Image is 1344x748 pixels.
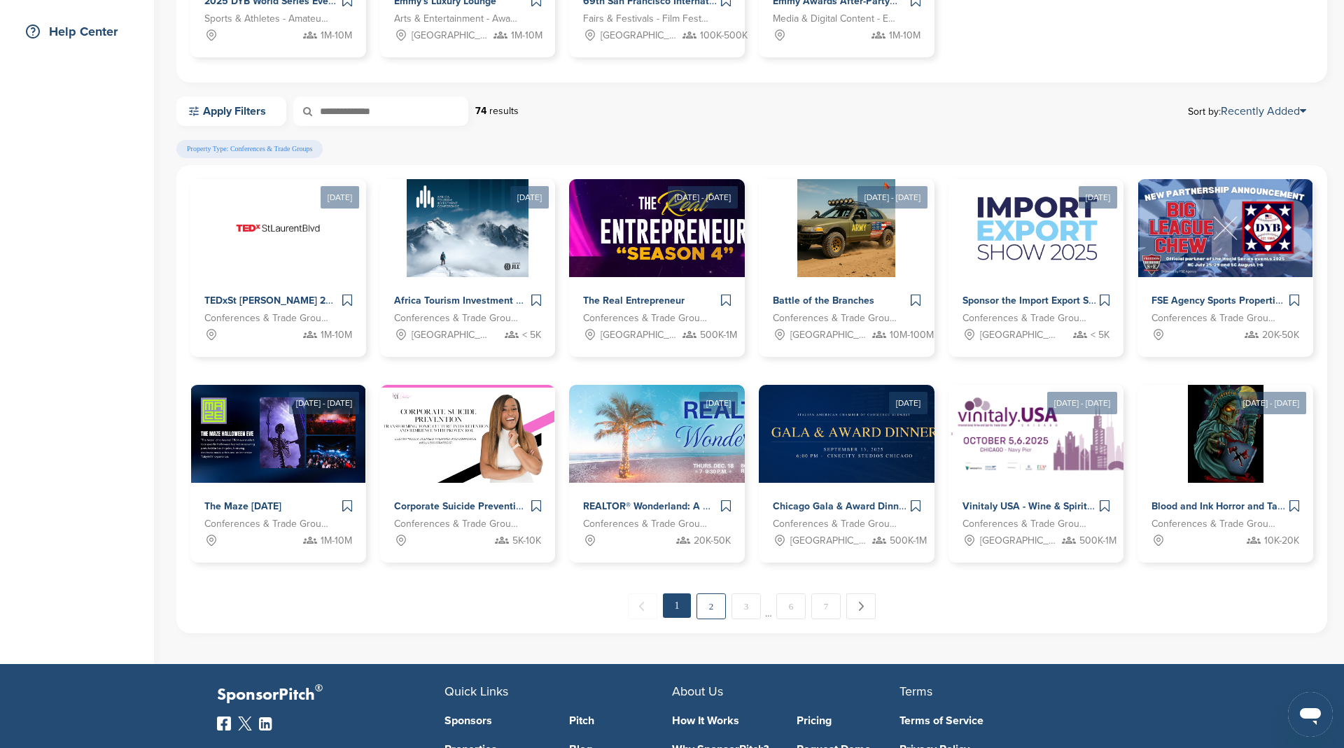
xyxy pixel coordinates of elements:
[962,516,1089,532] span: Conferences & Trade Groups - Politics
[1221,104,1306,118] a: Recently Added
[510,186,549,209] div: [DATE]
[394,500,725,512] span: Corporate Suicide Prevention Month Programming with [PERSON_NAME]
[1138,179,1312,277] img: Sponsorpitch &
[773,516,899,532] span: Conferences & Trade Groups - Politics
[773,500,908,512] span: Chicago Gala & Award Dinner
[321,533,352,549] span: 1M-10M
[948,385,1167,483] img: Sponsorpitch &
[380,157,556,357] a: [DATE] Sponsorpitch & Africa Tourism Investment Conference - Lead Sponsor Conferences & Trade Gro...
[569,715,673,726] a: Pitch
[759,385,1095,483] img: Sponsorpitch &
[776,593,806,619] a: 6
[394,11,521,27] span: Arts & Entertainment - Award Show
[569,362,745,563] a: [DATE] Sponsorpitch & REALTOR® Wonderland: A Winter Celebration Conferences & Trade Groups - Real...
[176,140,323,158] span: Property Type: Conferences & Trade Groups
[773,295,874,306] span: Battle of the Branches
[1264,533,1299,549] span: 10K-20K
[21,19,140,44] div: Help Center
[765,593,772,619] span: …
[1079,533,1116,549] span: 500K-1M
[889,392,927,414] div: [DATE]
[381,385,555,483] img: Sponsorpitch &
[790,533,869,549] span: [GEOGRAPHIC_DATA], [GEOGRAPHIC_DATA]
[601,327,679,343] span: [GEOGRAPHIC_DATA], [GEOGRAPHIC_DATA]
[773,11,899,27] span: Media & Digital Content - Entertainment
[899,684,932,699] span: Terms
[315,679,323,697] span: ®
[759,362,934,563] a: [DATE] Sponsorpitch & Chicago Gala & Award Dinner Conferences & Trade Groups - Politics [GEOGRAPH...
[380,385,556,563] a: Sponsorpitch & Corporate Suicide Prevention Month Programming with [PERSON_NAME] Conferences & Tr...
[1137,362,1313,563] a: [DATE] - [DATE] Sponsorpitch & Blood and Ink Horror and Tattoo Convention of [GEOGRAPHIC_DATA] Fa...
[663,593,691,618] em: 1
[797,715,900,726] a: Pricing
[948,362,1124,563] a: [DATE] - [DATE] Sponsorpitch & Vinitaly USA - Wine & Spirits Trade Show Conferences & Trade Group...
[890,327,934,343] span: 10M-100M
[948,157,1124,357] a: [DATE] Sponsorpitch & Sponsor the Import Export Show 2025 Conferences & Trade Groups - Industrial...
[1188,106,1306,117] span: Sort by:
[583,500,789,512] span: REALTOR® Wonderland: A Winter Celebration
[628,593,657,619] span: ← Previous
[569,385,820,483] img: Sponsorpitch &
[1262,327,1299,343] span: 20K-50K
[797,179,895,277] img: Sponsorpitch &
[475,105,486,117] strong: 74
[412,28,490,43] span: [GEOGRAPHIC_DATA], [GEOGRAPHIC_DATA]
[569,157,745,357] a: [DATE] - [DATE] Sponsorpitch & The Real Entrepreneur Conferences & Trade Groups - Entertainment [...
[238,717,252,731] img: Twitter
[1151,295,1323,306] span: FSE Agency Sports Properties and NIL
[489,105,519,117] span: results
[699,392,738,414] div: [DATE]
[962,500,1147,512] span: Vinitaly USA - Wine & Spirits Trade Show
[583,295,685,306] span: The Real Entrepreneur
[759,157,934,357] a: [DATE] - [DATE] Sponsorpitch & Battle of the Branches Conferences & Trade Groups - Entertainment ...
[407,179,528,277] img: Sponsorpitch &
[394,311,521,326] span: Conferences & Trade Groups - Industrial Conference
[961,179,1111,277] img: Sponsorpitch &
[217,685,444,705] p: SponsorPitch
[1047,392,1117,414] div: [DATE] - [DATE]
[668,186,738,209] div: [DATE] - [DATE]
[700,28,748,43] span: 100K-500K
[14,15,140,48] a: Help Center
[204,311,331,326] span: Conferences & Trade Groups - Entertainment
[204,11,331,27] span: Sports & Athletes - Amateur Sports Leagues
[321,28,352,43] span: 1M-10M
[962,311,1089,326] span: Conferences & Trade Groups - Industrial Conference
[204,295,717,306] span: TEDxSt [PERSON_NAME] 2026 ([GEOGRAPHIC_DATA], [GEOGRAPHIC_DATA]) – Let’s Create Something Inspiring
[672,715,776,726] a: How It Works
[204,500,281,512] span: The Maze [DATE]
[394,516,521,532] span: Conferences & Trade Groups - Health and Wellness
[731,593,761,619] a: 3
[672,684,723,699] span: About Us
[522,327,541,343] span: < 5K
[1091,327,1109,343] span: < 5K
[773,311,899,326] span: Conferences & Trade Groups - Entertainment
[444,684,508,699] span: Quick Links
[1188,385,1263,483] img: Sponsorpitch &
[1151,311,1278,326] span: Conferences & Trade Groups - Sports
[512,533,541,549] span: 5K-10K
[191,385,365,483] img: Sponsorpitch &
[217,717,231,731] img: Facebook
[890,533,927,549] span: 500K-1M
[1288,692,1333,737] iframe: Button to launch messaging window
[190,157,366,357] a: [DATE] Sponsorpitch & TEDxSt [PERSON_NAME] 2026 ([GEOGRAPHIC_DATA], [GEOGRAPHIC_DATA]) – Let’s Cr...
[569,179,780,277] img: Sponsorpitch &
[583,11,710,27] span: Fairs & Festivals - Film Festival
[700,327,737,343] span: 500K-1M
[980,327,1058,343] span: [GEOGRAPHIC_DATA]
[444,715,548,726] a: Sponsors
[204,516,331,532] span: Conferences & Trade Groups - Entertainment
[696,593,726,619] a: 2
[394,295,638,306] span: Africa Tourism Investment Conference - Lead Sponsor
[1151,516,1278,532] span: Conferences & Trade Groups - Entertainment
[962,295,1134,306] span: Sponsor the Import Export Show 2025
[1079,186,1117,209] div: [DATE]
[601,28,679,43] span: [GEOGRAPHIC_DATA], [GEOGRAPHIC_DATA]
[790,327,869,343] span: [GEOGRAPHIC_DATA], [GEOGRAPHIC_DATA], [US_STATE][GEOGRAPHIC_DATA], [GEOGRAPHIC_DATA], [GEOGRAPHIC...
[412,327,490,343] span: [GEOGRAPHIC_DATA]
[583,516,710,532] span: Conferences & Trade Groups - Real Estate
[811,593,841,619] a: 7
[289,392,359,414] div: [DATE] - [DATE]
[889,28,920,43] span: 1M-10M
